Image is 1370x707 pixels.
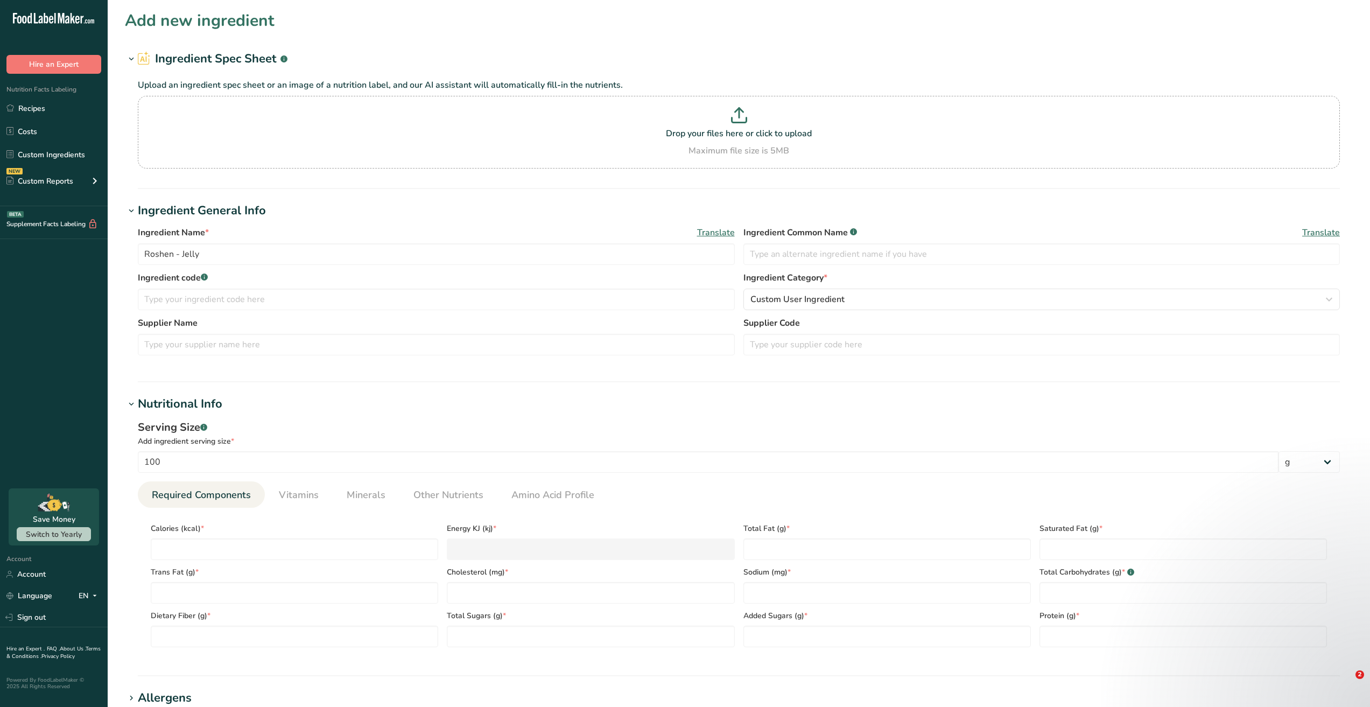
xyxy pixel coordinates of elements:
[743,523,1031,534] span: Total Fat (g)
[743,243,1340,265] input: Type an alternate ingredient name if you have
[138,436,1340,447] div: Add ingredient serving size
[1039,523,1327,534] span: Saturated Fat (g)
[447,523,734,534] span: Energy KJ (kj)
[743,317,1340,330] label: Supplier Code
[1039,610,1327,621] span: Protein (g)
[743,289,1340,310] button: Custom User Ingredient
[47,645,60,653] a: FAQ .
[138,226,209,239] span: Ingredient Name
[6,168,23,174] div: NEW
[413,488,483,502] span: Other Nutrients
[138,395,222,413] div: Nutritional Info
[151,566,438,578] span: Trans Fat (g)
[138,451,1278,473] input: Type your serving size here
[743,334,1340,355] input: Type your supplier code here
[138,317,735,330] label: Supplier Name
[1355,670,1364,679] span: 2
[140,127,1337,140] p: Drop your files here or click to upload
[125,9,275,33] h1: Add new ingredient
[138,79,1340,92] p: Upload an ingredient spec sheet or an image of a nutrition label, and our AI assistant will autom...
[151,610,438,621] span: Dietary Fiber (g)
[1333,670,1359,696] iframe: Intercom live chat
[26,529,82,540] span: Switch to Yearly
[6,645,45,653] a: Hire an Expert .
[140,144,1337,157] div: Maximum file size is 5MB
[743,226,857,239] span: Ingredient Common Name
[447,566,734,578] span: Cholesterol (mg)
[151,523,438,534] span: Calories (kcal)
[138,50,287,68] h2: Ingredient Spec Sheet
[138,202,266,220] div: Ingredient General Info
[138,689,192,707] div: Allergens
[697,226,735,239] span: Translate
[138,419,1340,436] div: Serving Size
[447,610,734,621] span: Total Sugars (g)
[33,514,75,525] div: Save Money
[1039,566,1327,578] span: Total Carbohydrates (g)
[41,653,75,660] a: Privacy Policy
[6,677,101,690] div: Powered By FoodLabelMaker © 2025 All Rights Reserved
[138,271,735,284] label: Ingredient code
[743,271,1340,284] label: Ingredient Category
[6,586,52,605] a: Language
[750,293,845,306] span: Custom User Ingredient
[60,645,86,653] a: About Us .
[138,289,735,310] input: Type your ingredient code here
[347,488,385,502] span: Minerals
[79,590,101,603] div: EN
[743,566,1031,578] span: Sodium (mg)
[17,527,91,541] button: Switch to Yearly
[6,645,101,660] a: Terms & Conditions .
[743,610,1031,621] span: Added Sugars (g)
[138,243,735,265] input: Type your ingredient name here
[138,334,735,355] input: Type your supplier name here
[6,55,101,74] button: Hire an Expert
[7,211,24,218] div: BETA
[152,488,251,502] span: Required Components
[511,488,594,502] span: Amino Acid Profile
[1302,226,1340,239] span: Translate
[6,176,73,187] div: Custom Reports
[279,488,319,502] span: Vitamins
